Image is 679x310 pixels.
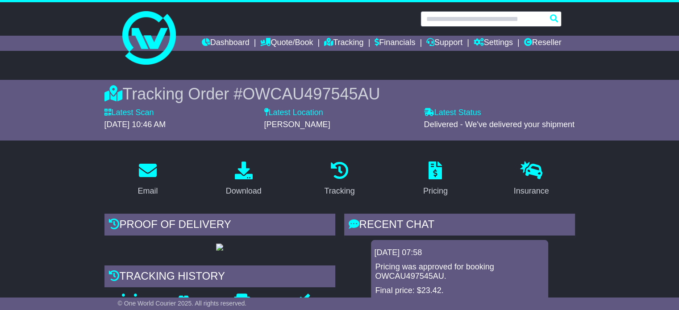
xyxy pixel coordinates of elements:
span: OWCAU497545AU [242,85,380,103]
a: Dashboard [202,36,250,51]
div: Pricing [423,185,448,197]
img: GetPodImage [216,244,223,251]
a: Download [220,158,267,200]
a: Tracking [324,36,363,51]
div: Download [226,185,262,197]
div: Proof of Delivery [104,214,335,238]
a: Support [426,36,462,51]
a: Settings [474,36,513,51]
span: [PERSON_NAME] [264,120,330,129]
a: Reseller [524,36,561,51]
div: Tracking Order # [104,84,575,103]
a: Quote/Book [260,36,313,51]
a: Insurance [508,158,555,200]
a: Pricing [417,158,454,200]
label: Latest Status [424,108,481,118]
div: Insurance [514,185,549,197]
span: Delivered - We've delivered your shipment [424,120,575,129]
div: Tracking [324,185,354,197]
label: Latest Location [264,108,323,118]
a: Tracking [318,158,360,200]
p: Final price: $23.42. [375,286,544,296]
a: Financials [375,36,415,51]
label: Latest Scan [104,108,154,118]
p: Pricing was approved for booking OWCAU497545AU. [375,262,544,281]
div: Tracking history [104,265,335,289]
div: [DATE] 07:58 [375,248,545,258]
div: RECENT CHAT [344,214,575,238]
span: [DATE] 10:46 AM [104,120,166,129]
a: Email [132,158,163,200]
div: Email [137,185,158,197]
span: © One World Courier 2025. All rights reserved. [118,300,247,307]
